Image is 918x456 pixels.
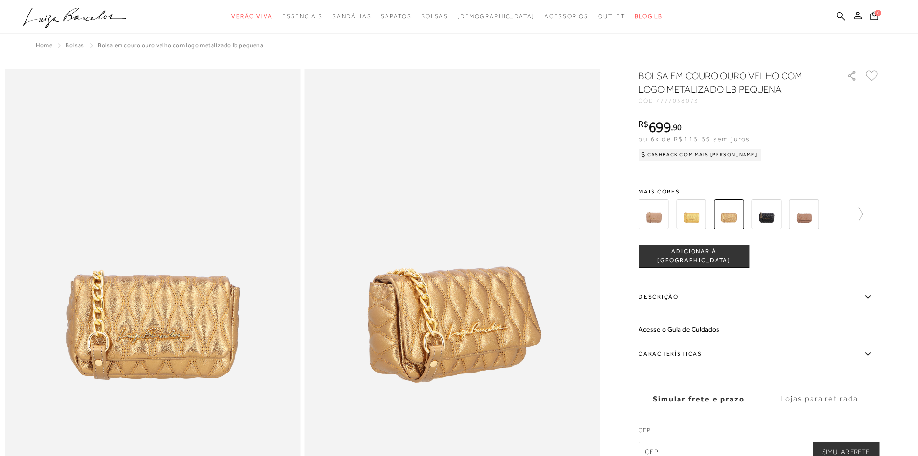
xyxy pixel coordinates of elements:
[98,42,264,49] span: BOLSA EM COURO OURO VELHO COM LOGO METALIZADO LB PEQUENA
[421,8,448,26] a: categoryNavScreenReaderText
[545,8,588,26] a: categoryNavScreenReaderText
[673,122,682,132] span: 90
[639,98,831,104] div: CÓD:
[381,13,411,20] span: Sapatos
[867,11,881,24] button: 0
[36,42,52,49] a: Home
[231,13,273,20] span: Verão Viva
[333,8,371,26] a: categoryNavScreenReaderText
[639,135,750,143] span: ou 6x de R$116,65 sem juros
[639,248,749,264] span: ADICIONAR À [GEOGRAPHIC_DATA]
[598,8,625,26] a: categoryNavScreenReaderText
[639,426,879,440] label: CEP
[639,325,719,333] a: Acesse o Guia de Cuidados
[282,13,323,20] span: Essenciais
[66,42,84,49] a: Bolsas
[381,8,411,26] a: categoryNavScreenReaderText
[648,118,671,136] span: 699
[714,199,744,229] img: BOLSA EM COURO OURO VELHO COM LOGO METALIZADO LB PEQUENA
[875,10,881,16] span: 0
[282,8,323,26] a: categoryNavScreenReaderText
[598,13,625,20] span: Outlet
[639,340,879,368] label: Características
[635,13,663,20] span: BLOG LB
[639,149,761,161] div: Cashback com Mais [PERSON_NAME]
[639,69,819,96] h1: BOLSA EM COURO OURO VELHO COM LOGO METALIZADO LB PEQUENA
[676,199,706,229] img: BOLSA EM COURO DOURADO COM LOGO METALIZADO LB PEQUENA
[457,13,535,20] span: [DEMOGRAPHIC_DATA]
[671,123,682,132] i: ,
[421,13,448,20] span: Bolsas
[639,199,668,229] img: BOLSA EM COURO BEGE COM LOGO METALIZADO LB PEQUENA
[639,386,759,412] label: Simular frete e prazo
[789,199,819,229] img: Bolsa pequena crossbody camel
[333,13,371,20] span: Sandálias
[759,386,879,412] label: Lojas para retirada
[751,199,781,229] img: BOLSA EM COURO PRETA
[635,8,663,26] a: BLOG LB
[639,245,749,268] button: ADICIONAR À [GEOGRAPHIC_DATA]
[639,189,879,194] span: Mais cores
[231,8,273,26] a: categoryNavScreenReaderText
[656,97,699,104] span: 7777058073
[639,120,648,128] i: R$
[545,13,588,20] span: Acessórios
[457,8,535,26] a: noSubCategoriesText
[639,283,879,311] label: Descrição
